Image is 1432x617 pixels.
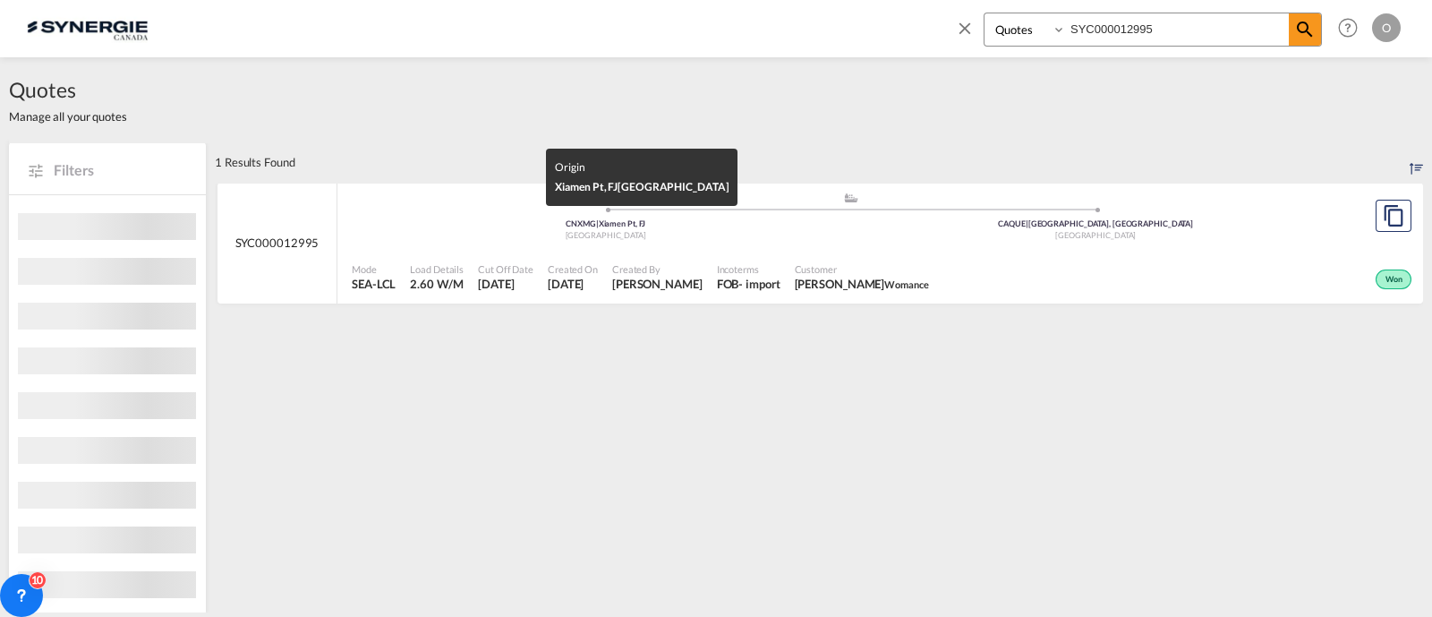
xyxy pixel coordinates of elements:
span: Karen Mercier [612,276,703,292]
span: CNXMG Xiamen Pt, FJ [566,219,645,228]
span: [GEOGRAPHIC_DATA] [566,230,646,240]
span: Womance [884,279,928,290]
span: Created By [612,262,703,276]
span: [GEOGRAPHIC_DATA] [618,180,729,193]
div: O [1372,13,1401,42]
span: Manage all your quotes [9,108,127,124]
span: Quotes [9,75,127,104]
span: Cut Off Date [478,262,533,276]
span: Mode [352,262,396,276]
md-icon: assets/icons/custom/ship-fill.svg [840,193,862,202]
span: | [1026,219,1028,228]
div: SYC000012995 assets/icons/custom/ship-fill.svgassets/icons/custom/roll-o-plane.svgOriginXiamen Pt... [217,183,1423,304]
button: Copy Quote [1376,200,1411,232]
span: Customer [795,262,929,276]
span: CAQUE [GEOGRAPHIC_DATA], [GEOGRAPHIC_DATA] [998,219,1193,228]
md-icon: icon-close [955,18,975,38]
span: Load Details [410,262,464,276]
span: | [596,219,599,228]
div: FOB import [717,276,780,292]
span: [GEOGRAPHIC_DATA] [1055,230,1136,240]
span: Won [1385,274,1407,287]
span: 4 Jul 2025 [548,276,598,292]
div: FOB [717,276,739,292]
input: Enter Quotation Number [1066,13,1289,45]
md-icon: icon-magnify [1294,19,1316,40]
div: Help [1333,13,1372,45]
span: SYC000012995 [235,235,320,251]
div: 1 Results Found [215,142,295,182]
span: Incoterms [717,262,780,276]
span: Angélyque Blais Womance [795,276,929,292]
span: Filters [54,160,188,180]
span: icon-close [955,13,984,56]
span: 2.60 W/M [410,277,463,291]
div: - import [738,276,780,292]
img: 1f56c880d42311ef80fc7dca854c8e59.png [27,8,148,48]
span: Help [1333,13,1363,43]
div: Won [1376,270,1411,289]
div: Xiamen Pt, FJ [555,177,729,197]
span: SEA-LCL [352,276,396,292]
span: 4 Jul 2025 [478,276,533,292]
div: Origin [555,158,729,177]
span: icon-magnify [1289,13,1321,46]
div: Sort by: Created On [1410,142,1423,182]
span: Created On [548,262,598,276]
md-icon: assets/icons/custom/copyQuote.svg [1383,205,1404,227]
